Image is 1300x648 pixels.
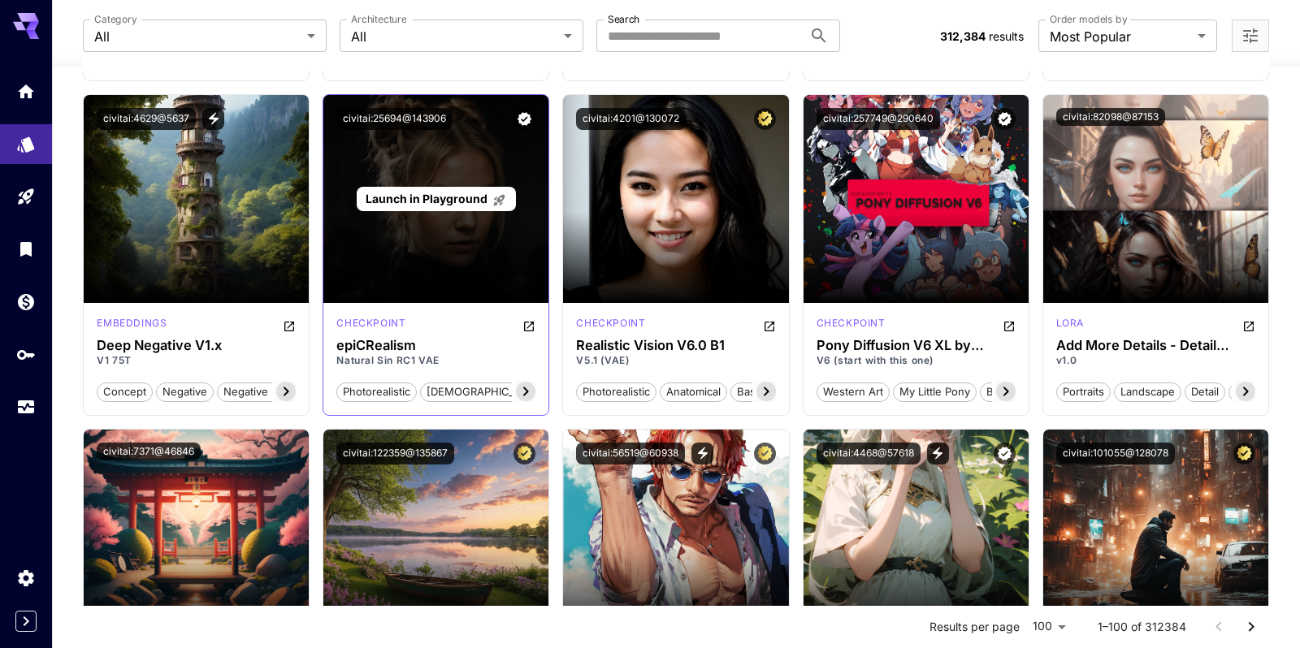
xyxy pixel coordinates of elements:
span: detail [1185,384,1224,400]
span: [DEMOGRAPHIC_DATA] [421,384,550,400]
h3: Pony Diffusion V6 XL by PurpleSmart [817,338,1016,353]
button: civitai:56519@60938 [576,443,685,464]
button: View trigger words [691,443,713,464]
span: negative [157,384,213,400]
button: Verified working [994,108,1016,130]
button: concept [97,381,153,402]
span: photorealistic [577,384,656,400]
div: API Keys [16,344,36,365]
button: View trigger words [927,443,949,464]
p: v1.0 [1056,353,1255,368]
button: Open in CivitAI [1003,316,1016,335]
button: base model [730,381,804,402]
span: Most Popular [1050,27,1191,46]
p: V1 75T [97,353,296,368]
label: Category [94,12,137,26]
h3: Deep Negative V1.x [97,338,296,353]
button: civitai:122359@135867 [336,443,454,464]
div: Wallet [16,292,36,312]
div: 100 [1026,615,1072,638]
button: civitai:7371@46846 [97,443,201,460]
button: civitai:82098@87153 [1056,108,1165,126]
span: negative embedding [218,384,334,400]
p: lora [1056,316,1084,330]
label: Search [608,12,639,26]
p: checkpoint [576,316,645,330]
button: Verified working [994,443,1016,464]
button: Open more filters [1241,26,1260,46]
span: Launch in Playground [366,192,487,205]
h3: Add More Details - Detail Enhancer / Tweaker (细节调整) LoRA [1056,338,1255,353]
button: Certified Model – Vetted for best performance and includes a commercial license. [513,443,535,464]
button: Certified Model – Vetted for best performance and includes a commercial license. [1233,443,1255,464]
button: Expand sidebar [15,611,37,632]
span: portraits [1057,384,1110,400]
button: Open in CivitAI [1242,316,1255,335]
button: Go to next page [1235,611,1267,643]
div: Home [16,79,36,99]
button: Verified working [513,108,535,130]
button: Certified Model – Vetted for best performance and includes a commercial license. [754,108,776,130]
span: All [351,27,557,46]
div: SD 1.5 [1056,316,1084,335]
p: embeddings [97,316,167,330]
button: western art [817,381,890,402]
span: 312,384 [940,29,986,43]
button: tool [1228,381,1263,402]
button: civitai:4468@57618 [817,443,921,464]
span: landscape [1115,384,1181,400]
a: Launch in Playground [357,187,515,212]
div: Library [16,239,36,259]
button: civitai:257749@290640 [817,108,940,130]
div: Settings [16,568,36,588]
span: All [94,27,301,46]
div: SD 1.5 [576,316,645,335]
button: [DEMOGRAPHIC_DATA] [420,381,551,402]
span: concept [97,384,152,400]
span: photorealistic [337,384,416,400]
h3: Realistic Vision V6.0 B1 [576,338,775,353]
button: anatomical [660,381,727,402]
button: detail [1185,381,1225,402]
p: Natural Sin RC1 VAE [336,353,535,368]
label: Order models by [1050,12,1127,26]
button: Open in CivitAI [763,316,776,335]
button: civitai:4629@5637 [97,108,196,130]
span: results [989,29,1024,43]
p: Results per page [929,619,1020,635]
button: Certified Model – Vetted for best performance and includes a commercial license. [754,443,776,464]
div: Pony [817,316,886,335]
button: landscape [1114,381,1181,402]
p: 1–100 of 312384 [1098,619,1186,635]
span: anatomical [661,384,726,400]
button: Open in CivitAI [522,316,535,335]
div: Usage [16,397,36,417]
button: portraits [1056,381,1111,402]
label: Architecture [351,12,406,26]
button: negative [156,381,214,402]
div: SD 1.5 [97,316,167,335]
p: V5.1 (VAE) [576,353,775,368]
div: SD 1.5 [336,316,405,335]
span: tool [1229,384,1262,400]
button: civitai:25694@143906 [336,108,453,130]
p: checkpoint [817,316,886,330]
button: photorealistic [576,381,656,402]
h3: epiCRealism [336,338,535,353]
button: my little pony [893,381,977,402]
button: base model [980,381,1053,402]
button: View trigger words [202,108,224,130]
button: civitai:4201@130072 [576,108,686,130]
span: western art [817,384,889,400]
button: negative embedding [217,381,335,402]
div: Playground [16,187,36,207]
button: photorealistic [336,381,417,402]
span: base model [731,384,803,400]
button: civitai:101055@128078 [1056,443,1175,464]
